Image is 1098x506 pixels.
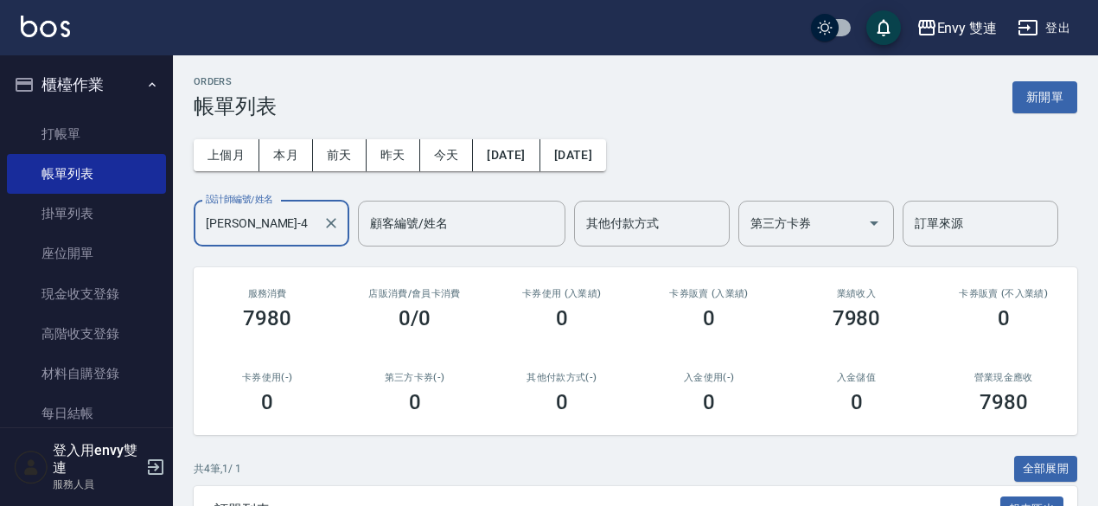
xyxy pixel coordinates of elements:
h2: 店販消費 /會員卡消費 [361,288,467,299]
button: Clear [319,211,343,235]
h2: 入金使用(-) [656,372,762,383]
button: 櫃檯作業 [7,62,166,107]
h3: 0 [703,390,715,414]
a: 現金收支登錄 [7,274,166,314]
button: 本月 [259,139,313,171]
h3: 0 [261,390,273,414]
a: 每日結帳 [7,394,166,433]
h2: 卡券販賣 (入業績) [656,288,762,299]
h2: 第三方卡券(-) [361,372,467,383]
h3: 服務消費 [214,288,320,299]
a: 打帳單 [7,114,166,154]
button: 前天 [313,139,367,171]
button: 新開單 [1012,81,1077,113]
button: 全部展開 [1014,456,1078,483]
a: 座位開單 [7,234,166,273]
h2: 入金儲值 [803,372,909,383]
p: 服務人員 [53,477,141,492]
button: Envy 雙連 [910,10,1005,46]
button: 登出 [1011,12,1077,44]
h3: 0/0 [399,306,431,330]
a: 材料自購登錄 [7,354,166,394]
h3: 7980 [833,306,881,330]
div: Envy 雙連 [937,17,998,39]
button: 昨天 [367,139,420,171]
h2: 卡券販賣 (不入業績) [951,288,1057,299]
p: 共 4 筆, 1 / 1 [194,461,241,477]
a: 新開單 [1012,88,1077,105]
a: 高階收支登錄 [7,314,166,354]
img: Logo [21,16,70,37]
h3: 0 [703,306,715,330]
img: Person [14,450,48,484]
button: [DATE] [473,139,539,171]
button: 今天 [420,139,474,171]
label: 設計師編號/姓名 [206,193,273,206]
button: save [866,10,901,45]
h3: 0 [556,306,568,330]
h2: 其他付款方式(-) [509,372,615,383]
button: 上個月 [194,139,259,171]
h3: 0 [851,390,863,414]
h3: 0 [998,306,1010,330]
h5: 登入用envy雙連 [53,442,141,477]
h2: ORDERS [194,76,277,87]
h2: 業績收入 [803,288,909,299]
h3: 7980 [243,306,291,330]
button: Open [860,209,888,237]
h2: 營業現金應收 [951,372,1057,383]
h3: 7980 [980,390,1028,414]
h3: 0 [409,390,421,414]
h3: 帳單列表 [194,94,277,118]
button: [DATE] [540,139,606,171]
a: 掛單列表 [7,194,166,234]
h2: 卡券使用(-) [214,372,320,383]
h2: 卡券使用 (入業績) [509,288,615,299]
h3: 0 [556,390,568,414]
a: 帳單列表 [7,154,166,194]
